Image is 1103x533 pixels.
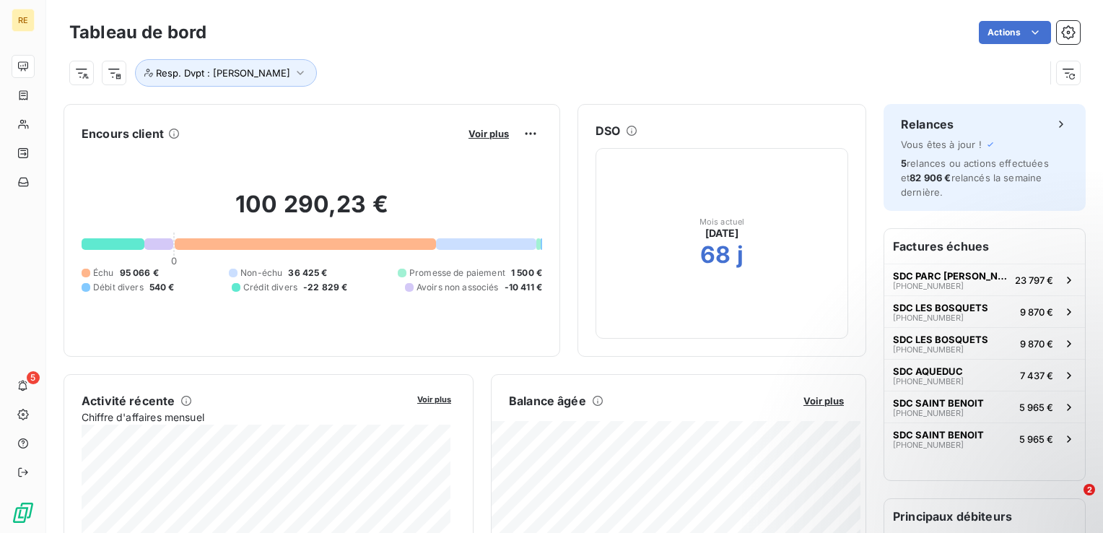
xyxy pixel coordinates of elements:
[910,172,951,183] span: 82 906 €
[1015,274,1053,286] span: 23 797 €
[1020,338,1053,350] span: 9 870 €
[884,264,1085,295] button: SDC PARC [PERSON_NAME][PHONE_NUMBER]23 797 €
[417,394,451,404] span: Voir plus
[700,240,731,269] h2: 68
[149,281,175,294] span: 540 €
[27,371,40,384] span: 5
[413,392,455,405] button: Voir plus
[93,266,114,279] span: Échu
[893,365,963,377] span: SDC AQUEDUC
[303,281,347,294] span: -22 829 €
[93,281,144,294] span: Débit divers
[893,377,964,386] span: [PHONE_NUMBER]
[893,270,1009,282] span: SDC PARC [PERSON_NAME]
[884,295,1085,327] button: SDC LES BOSQUETS[PHONE_NUMBER]9 870 €
[12,9,35,32] div: RE
[464,127,513,140] button: Voir plus
[699,217,745,226] span: Mois actuel
[884,229,1085,264] h6: Factures échues
[893,313,964,322] span: [PHONE_NUMBER]
[799,394,848,407] button: Voir plus
[288,266,327,279] span: 36 425 €
[82,392,175,409] h6: Activité récente
[901,139,982,150] span: Vous êtes à jour !
[135,59,317,87] button: Resp. Dvpt : [PERSON_NAME]
[171,255,177,266] span: 0
[1084,484,1095,495] span: 2
[893,302,988,313] span: SDC LES BOSQUETS
[979,21,1051,44] button: Actions
[82,409,407,425] span: Chiffre d'affaires mensuel
[893,282,964,290] span: [PHONE_NUMBER]
[409,266,505,279] span: Promesse de paiement
[901,116,954,133] h6: Relances
[505,281,542,294] span: -10 411 €
[596,122,620,139] h6: DSO
[240,266,282,279] span: Non-échu
[82,190,542,233] h2: 100 290,23 €
[468,128,509,139] span: Voir plus
[1020,370,1053,381] span: 7 437 €
[884,327,1085,359] button: SDC LES BOSQUETS[PHONE_NUMBER]9 870 €
[893,345,964,354] span: [PHONE_NUMBER]
[814,393,1103,494] iframe: Intercom notifications message
[1054,484,1089,519] iframe: Intercom live chat
[120,266,159,279] span: 95 066 €
[69,19,206,45] h3: Tableau de bord
[1020,306,1053,318] span: 9 870 €
[901,157,1049,198] span: relances ou actions effectuées et relancés la semaine dernière.
[12,501,35,524] img: Logo LeanPay
[82,125,164,142] h6: Encours client
[893,334,988,345] span: SDC LES BOSQUETS
[705,226,739,240] span: [DATE]
[509,392,586,409] h6: Balance âgée
[884,391,1085,422] button: SDC SAINT BENOIT[PHONE_NUMBER]5 965 €
[884,359,1085,391] button: SDC AQUEDUC[PHONE_NUMBER]7 437 €
[243,281,297,294] span: Crédit divers
[901,157,907,169] span: 5
[417,281,499,294] span: Avoirs non associés
[511,266,542,279] span: 1 500 €
[156,67,290,79] span: Resp. Dvpt : [PERSON_NAME]
[737,240,744,269] h2: j
[803,395,844,407] span: Voir plus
